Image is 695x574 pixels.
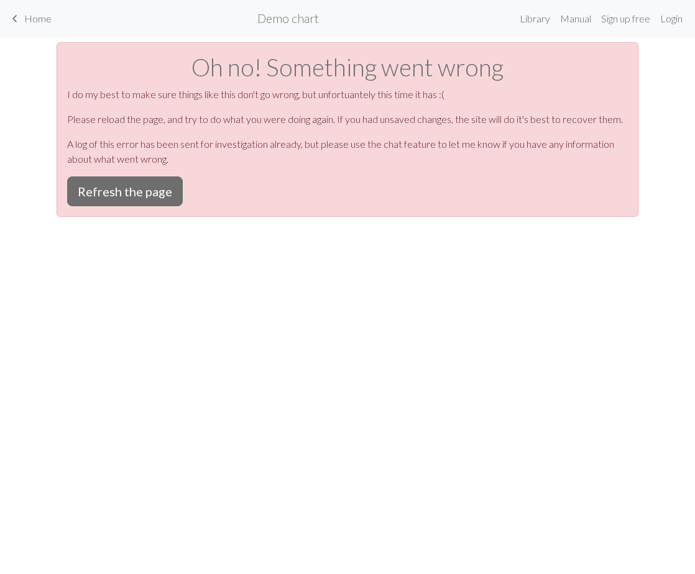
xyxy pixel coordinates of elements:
h2: Demo chart [257,11,319,25]
button: Refresh the page [67,176,183,206]
span: Home [24,12,52,24]
a: Library [515,6,555,31]
p: A log of this error has been sent for investigation already, but please use the chat feature to l... [67,137,628,166]
p: I do my best to make sure things like this don't go wrong, but unfortuantely this time it has :( [67,87,628,102]
p: Please reload the page, and try to do what you were doing again. If you had unsaved changes, the ... [67,112,628,127]
span: keyboard_arrow_left [7,10,22,27]
a: Manual [555,6,596,31]
a: Login [655,6,688,31]
a: Home [7,8,52,29]
h1: Oh no! Something went wrong [67,53,628,82]
a: Sign up free [596,6,655,31]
